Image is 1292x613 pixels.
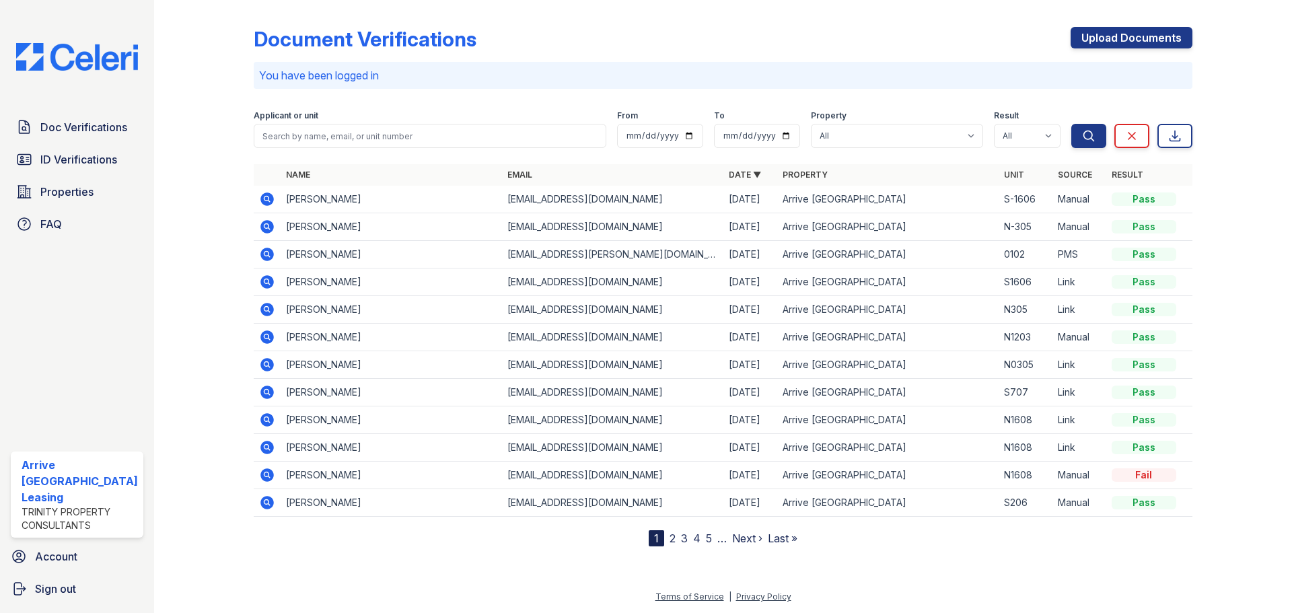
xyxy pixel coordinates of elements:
[714,110,725,121] label: To
[11,211,143,238] a: FAQ
[777,462,999,489] td: Arrive [GEOGRAPHIC_DATA]
[11,178,143,205] a: Properties
[11,114,143,141] a: Doc Verifications
[723,489,777,517] td: [DATE]
[507,170,532,180] a: Email
[777,406,999,434] td: Arrive [GEOGRAPHIC_DATA]
[777,324,999,351] td: Arrive [GEOGRAPHIC_DATA]
[777,489,999,517] td: Arrive [GEOGRAPHIC_DATA]
[777,186,999,213] td: Arrive [GEOGRAPHIC_DATA]
[999,296,1052,324] td: N305
[1052,186,1106,213] td: Manual
[1052,241,1106,268] td: PMS
[281,434,502,462] td: [PERSON_NAME]
[1112,358,1176,371] div: Pass
[281,489,502,517] td: [PERSON_NAME]
[1112,303,1176,316] div: Pass
[502,351,723,379] td: [EMAIL_ADDRESS][DOMAIN_NAME]
[281,186,502,213] td: [PERSON_NAME]
[254,110,318,121] label: Applicant or unit
[281,406,502,434] td: [PERSON_NAME]
[281,351,502,379] td: [PERSON_NAME]
[1071,27,1192,48] a: Upload Documents
[1052,268,1106,296] td: Link
[723,213,777,241] td: [DATE]
[999,351,1052,379] td: N0305
[259,67,1187,83] p: You have been logged in
[502,324,723,351] td: [EMAIL_ADDRESS][DOMAIN_NAME]
[777,213,999,241] td: Arrive [GEOGRAPHIC_DATA]
[999,186,1052,213] td: S-1606
[736,591,791,602] a: Privacy Policy
[281,213,502,241] td: [PERSON_NAME]
[254,27,476,51] div: Document Verifications
[811,110,847,121] label: Property
[22,457,138,505] div: Arrive [GEOGRAPHIC_DATA] Leasing
[732,532,762,545] a: Next ›
[502,489,723,517] td: [EMAIL_ADDRESS][DOMAIN_NAME]
[1112,220,1176,233] div: Pass
[502,406,723,434] td: [EMAIL_ADDRESS][DOMAIN_NAME]
[502,296,723,324] td: [EMAIL_ADDRESS][DOMAIN_NAME]
[777,296,999,324] td: Arrive [GEOGRAPHIC_DATA]
[1052,213,1106,241] td: Manual
[999,241,1052,268] td: 0102
[999,213,1052,241] td: N-305
[723,241,777,268] td: [DATE]
[670,532,676,545] a: 2
[502,434,723,462] td: [EMAIL_ADDRESS][DOMAIN_NAME]
[35,581,76,597] span: Sign out
[5,543,149,570] a: Account
[723,379,777,406] td: [DATE]
[22,505,138,532] div: Trinity Property Consultants
[649,530,664,546] div: 1
[1112,496,1176,509] div: Pass
[281,462,502,489] td: [PERSON_NAME]
[281,296,502,324] td: [PERSON_NAME]
[706,532,712,545] a: 5
[40,119,127,135] span: Doc Verifications
[502,268,723,296] td: [EMAIL_ADDRESS][DOMAIN_NAME]
[723,434,777,462] td: [DATE]
[1052,406,1106,434] td: Link
[1112,248,1176,261] div: Pass
[5,575,149,602] a: Sign out
[502,241,723,268] td: [EMAIL_ADDRESS][PERSON_NAME][DOMAIN_NAME]
[1112,468,1176,482] div: Fail
[502,462,723,489] td: [EMAIL_ADDRESS][DOMAIN_NAME]
[723,324,777,351] td: [DATE]
[1052,296,1106,324] td: Link
[1112,192,1176,206] div: Pass
[11,146,143,173] a: ID Verifications
[768,532,797,545] a: Last »
[1112,413,1176,427] div: Pass
[729,591,731,602] div: |
[723,462,777,489] td: [DATE]
[723,186,777,213] td: [DATE]
[729,170,761,180] a: Date ▼
[717,530,727,546] span: …
[1112,441,1176,454] div: Pass
[1112,170,1143,180] a: Result
[35,548,77,565] span: Account
[40,151,117,168] span: ID Verifications
[286,170,310,180] a: Name
[1052,324,1106,351] td: Manual
[254,124,606,148] input: Search by name, email, or unit number
[783,170,828,180] a: Property
[1058,170,1092,180] a: Source
[999,462,1052,489] td: N1608
[40,216,62,232] span: FAQ
[502,213,723,241] td: [EMAIL_ADDRESS][DOMAIN_NAME]
[693,532,701,545] a: 4
[1112,330,1176,344] div: Pass
[999,406,1052,434] td: N1608
[502,379,723,406] td: [EMAIL_ADDRESS][DOMAIN_NAME]
[1112,275,1176,289] div: Pass
[281,379,502,406] td: [PERSON_NAME]
[1052,351,1106,379] td: Link
[655,591,724,602] a: Terms of Service
[777,268,999,296] td: Arrive [GEOGRAPHIC_DATA]
[281,268,502,296] td: [PERSON_NAME]
[723,296,777,324] td: [DATE]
